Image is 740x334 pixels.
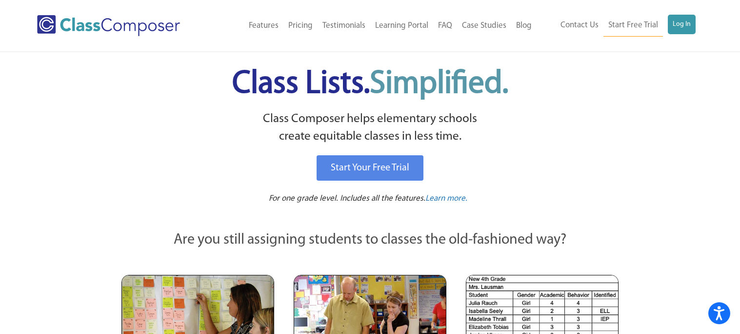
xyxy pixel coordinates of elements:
a: Log In [668,15,696,34]
a: Learn more. [425,193,467,205]
span: For one grade level. Includes all the features. [269,194,425,203]
a: Start Your Free Trial [317,155,423,181]
span: Simplified. [370,68,508,100]
span: Class Lists. [232,68,508,100]
span: Start Your Free Trial [331,163,409,173]
p: Are you still assigning students to classes the old-fashioned way? [121,230,619,251]
a: Pricing [283,15,318,37]
a: Testimonials [318,15,370,37]
a: Start Free Trial [603,15,663,37]
a: Contact Us [556,15,603,36]
img: Class Composer [37,15,180,36]
a: Learning Portal [370,15,433,37]
a: FAQ [433,15,457,37]
nav: Header Menu [211,15,537,37]
span: Learn more. [425,194,467,203]
a: Features [244,15,283,37]
a: Blog [511,15,537,37]
a: Case Studies [457,15,511,37]
p: Class Composer helps elementary schools create equitable classes in less time. [120,110,620,146]
nav: Header Menu [537,15,696,37]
